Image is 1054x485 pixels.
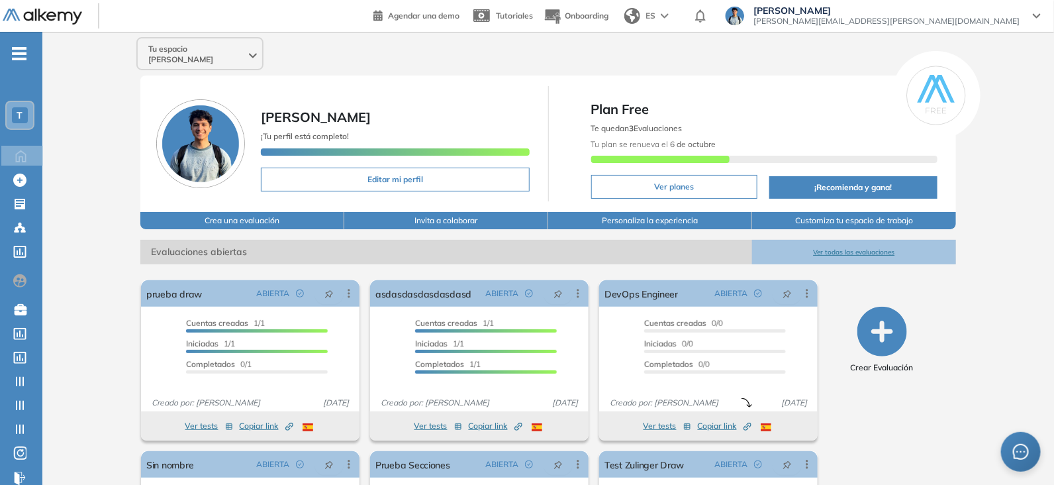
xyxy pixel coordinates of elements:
button: pushpin [314,454,344,475]
span: check-circle [754,290,762,297]
button: Crear Evaluación [851,307,914,374]
span: Onboarding [565,11,608,21]
span: Iniciadas [415,339,448,349]
span: ABIERTA [256,288,289,299]
a: DevOps Engineer [604,280,678,307]
span: Tutoriales [496,11,533,21]
a: Test Zulinger Draw [604,451,684,478]
span: 1/1 [415,359,481,369]
span: ES [646,10,655,22]
span: 1/1 [186,339,235,349]
button: Ver planes [591,175,757,199]
span: Agendar una demo [388,11,459,21]
span: 0/0 [644,339,693,349]
span: Cuentas creadas [415,318,477,328]
span: pushpin [783,459,792,470]
span: 0/0 [644,318,723,328]
button: ¡Recomienda y gana! [769,176,937,199]
span: [PERSON_NAME] [261,109,371,125]
span: pushpin [553,459,563,470]
button: pushpin [544,283,573,304]
span: ABIERTA [256,458,289,470]
span: pushpin [324,288,334,299]
button: Copiar link [469,418,522,434]
button: Editar mi perfil [261,168,530,191]
a: Prueba Secciones [375,451,450,478]
span: Completados [644,359,693,369]
span: Completados [186,359,235,369]
button: Ver tests [414,418,462,434]
span: Copiar link [240,420,293,432]
a: prueba draw [146,280,202,307]
span: Te quedan Evaluaciones [591,123,683,133]
span: ABIERTA [485,288,518,299]
span: check-circle [296,290,304,297]
span: Copiar link [469,420,522,432]
span: [PERSON_NAME] [753,5,1020,16]
button: Customiza tu espacio de trabajo [752,212,956,229]
button: Ver tests [644,418,691,434]
span: [DATE] [776,397,812,409]
span: Tu espacio [PERSON_NAME] [148,44,246,65]
span: Completados [415,359,464,369]
span: Copiar link [698,420,751,432]
span: Iniciadas [644,339,677,349]
span: [PERSON_NAME][EMAIL_ADDRESS][PERSON_NAME][DOMAIN_NAME] [753,16,1020,27]
span: Cuentas creadas [644,318,706,328]
span: pushpin [783,288,792,299]
span: Cuentas creadas [186,318,248,328]
img: world [624,8,640,24]
i: - [12,52,26,55]
span: Creado por: [PERSON_NAME] [604,397,724,409]
span: ABIERTA [714,288,747,299]
button: pushpin [773,283,802,304]
span: 1/1 [186,318,265,328]
span: Creado por: [PERSON_NAME] [375,397,495,409]
span: check-circle [754,460,762,468]
a: Sin nombre [146,451,193,478]
span: Iniciadas [186,339,218,349]
img: arrow [661,13,669,19]
span: check-circle [296,460,304,468]
button: Ver tests [185,418,233,434]
span: ¡Tu perfil está completo! [261,131,349,141]
a: Agendar una demo [373,7,459,23]
b: 6 de octubre [669,139,716,149]
button: pushpin [773,454,802,475]
span: check-circle [525,290,533,297]
span: ABIERTA [485,458,518,470]
button: Personaliza la experiencia [548,212,752,229]
span: Crear Evaluación [851,362,914,374]
span: 1/1 [415,318,494,328]
span: 0/1 [186,359,252,369]
span: [DATE] [318,397,354,409]
span: Tu plan se renueva el [591,139,716,149]
span: Plan Free [591,99,938,119]
span: 1/1 [415,339,464,349]
span: pushpin [553,288,563,299]
span: T [17,110,23,121]
img: ESP [761,423,771,431]
button: pushpin [314,283,344,304]
img: Foto de perfil [156,99,245,188]
span: pushpin [324,459,334,470]
button: Ver todas las evaluaciones [752,240,956,264]
button: Invita a colaborar [344,212,548,229]
span: message [1013,444,1029,460]
span: [DATE] [547,397,583,409]
button: Crea una evaluación [140,212,344,229]
img: ESP [303,423,313,431]
img: Logo [3,9,82,25]
img: ESP [532,423,542,431]
a: asdasdasdasdasdasd [375,280,471,307]
button: pushpin [544,454,573,475]
span: Creado por: [PERSON_NAME] [146,397,265,409]
span: ABIERTA [714,458,747,470]
button: Copiar link [698,418,751,434]
span: check-circle [525,460,533,468]
button: Onboarding [544,2,608,30]
span: Evaluaciones abiertas [140,240,752,264]
b: 3 [630,123,634,133]
button: Copiar link [240,418,293,434]
span: 0/0 [644,359,710,369]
